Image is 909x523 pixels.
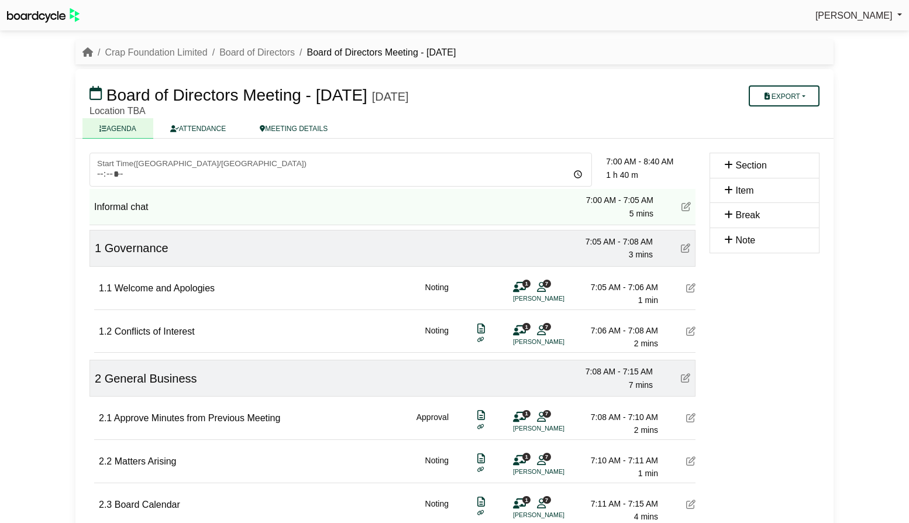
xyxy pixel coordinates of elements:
[543,323,551,331] span: 7
[638,295,658,305] span: 1 min
[543,453,551,460] span: 7
[425,281,449,307] div: Noting
[571,194,653,207] div: 7:00 AM - 7:05 AM
[576,454,658,467] div: 7:10 AM - 7:11 AM
[82,45,456,60] nav: breadcrumb
[106,86,367,104] span: Board of Directors Meeting - [DATE]
[99,413,112,423] span: 2.1
[115,326,195,336] span: Conflicts of Interest
[513,337,601,347] li: [PERSON_NAME]
[115,500,180,510] span: Board Calendar
[543,496,551,504] span: 7
[629,209,653,218] span: 5 mins
[99,283,112,293] span: 1.1
[634,425,658,435] span: 2 mins
[638,469,658,478] span: 1 min
[425,324,449,350] div: Noting
[629,380,653,390] span: 7 mins
[815,11,893,20] span: [PERSON_NAME]
[815,8,902,23] a: [PERSON_NAME]
[372,90,409,104] div: [DATE]
[94,202,148,212] span: Informal chat
[634,339,658,348] span: 2 mins
[114,413,281,423] span: Approve Minutes from Previous Meeting
[99,456,112,466] span: 2.2
[243,118,345,139] a: MEETING DETAILS
[522,496,531,504] span: 1
[416,411,449,437] div: Approval
[522,323,531,331] span: 1
[105,242,168,254] span: Governance
[513,294,601,304] li: [PERSON_NAME]
[576,497,658,510] div: 7:11 AM - 7:15 AM
[89,106,146,116] span: Location TBA
[634,512,658,521] span: 4 mins
[522,410,531,418] span: 1
[735,160,766,170] span: Section
[543,410,551,418] span: 7
[7,8,80,23] img: BoardcycleBlackGreen-aaafeed430059cb809a45853b8cf6d952af9d84e6e89e1f1685b34bfd5cb7d64.svg
[99,326,112,336] span: 1.2
[576,324,658,337] div: 7:06 AM - 7:08 AM
[735,235,755,245] span: Note
[153,118,243,139] a: ATTENDANCE
[571,365,653,378] div: 7:08 AM - 7:15 AM
[95,242,101,254] span: 1
[522,280,531,287] span: 1
[513,467,601,477] li: [PERSON_NAME]
[99,500,112,510] span: 2.3
[522,453,531,460] span: 1
[543,280,551,287] span: 7
[115,456,177,466] span: Matters Arising
[105,372,197,385] span: General Business
[115,283,215,293] span: Welcome and Apologies
[513,424,601,433] li: [PERSON_NAME]
[629,250,653,259] span: 3 mins
[425,454,449,480] div: Noting
[606,170,638,180] span: 1 h 40 m
[576,281,658,294] div: 7:05 AM - 7:06 AM
[295,45,456,60] li: Board of Directors Meeting - [DATE]
[735,185,753,195] span: Item
[105,47,207,57] a: Crap Foundation Limited
[749,85,820,106] button: Export
[219,47,295,57] a: Board of Directors
[82,118,153,139] a: AGENDA
[576,411,658,424] div: 7:08 AM - 7:10 AM
[571,235,653,248] div: 7:05 AM - 7:08 AM
[735,210,760,220] span: Break
[95,372,101,385] span: 2
[513,510,601,520] li: [PERSON_NAME]
[606,155,695,168] div: 7:00 AM - 8:40 AM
